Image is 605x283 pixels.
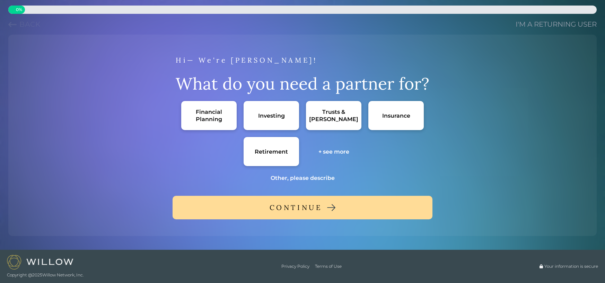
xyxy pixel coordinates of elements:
[315,264,342,269] a: Terms of Use
[258,112,285,119] div: Investing
[7,272,84,278] span: Copyright @ 2025 Willow Network, Inc.
[516,19,597,29] a: I'm a returning user
[271,174,335,182] div: Other, please describe
[544,264,598,269] span: Your information is secure
[8,6,25,14] div: 0% complete
[8,19,41,29] button: Previous question
[8,7,22,12] span: 0 %
[270,201,322,214] div: CONTINUE
[7,255,73,269] img: Willow logo
[309,108,358,123] div: Trusts & [PERSON_NAME]
[19,20,41,28] span: Back
[318,148,349,155] div: + see more
[382,112,410,119] div: Insurance
[255,148,288,155] div: Retirement
[281,264,309,269] a: Privacy Policy
[176,73,429,94] div: What do you need a partner for?
[173,196,432,219] button: CONTINUE
[188,108,230,123] div: Financial Planning
[176,54,429,66] div: Hi— We're [PERSON_NAME]!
